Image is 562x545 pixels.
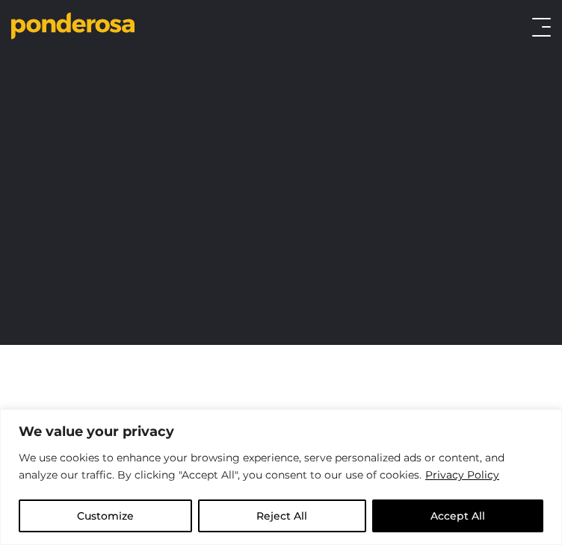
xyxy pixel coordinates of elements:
[532,18,551,37] button: Toggle menu
[19,449,543,485] p: We use cookies to enhance your browsing experience, serve personalized ads or content, and analyz...
[19,423,543,440] p: We value your privacy
[198,499,365,532] button: Reject All
[19,499,192,532] button: Customize
[372,499,543,532] button: Accept All
[11,12,129,42] a: Go to homepage
[424,466,500,484] a: Privacy Policy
